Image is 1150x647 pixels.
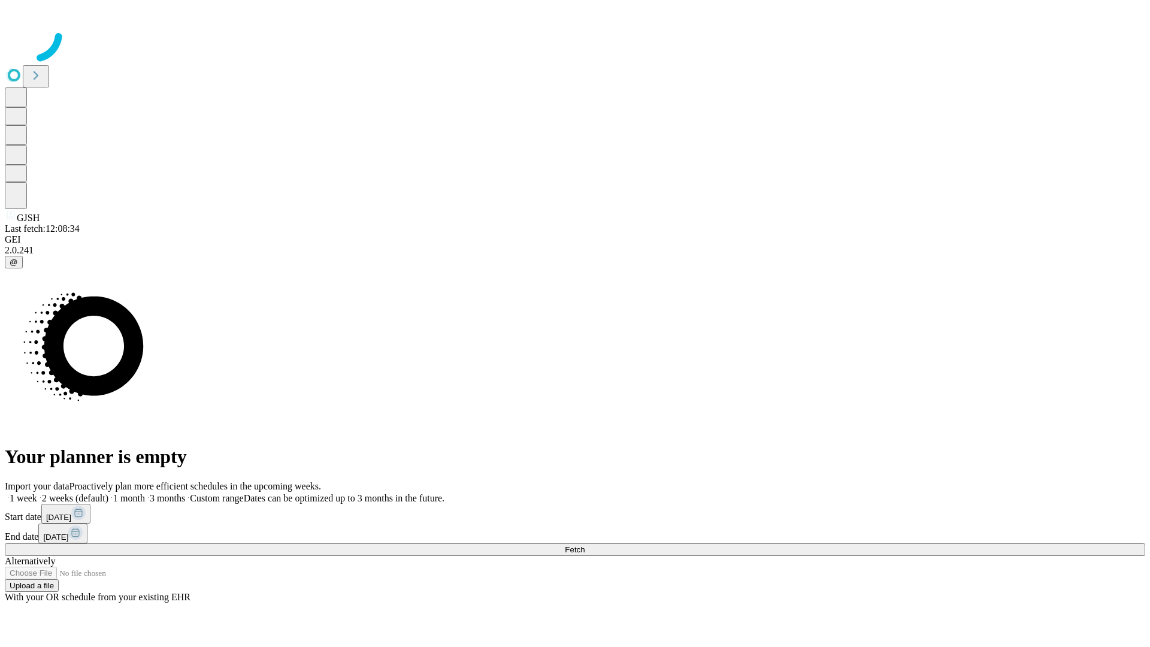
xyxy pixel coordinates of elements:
[46,513,71,522] span: [DATE]
[5,234,1145,245] div: GEI
[5,524,1145,543] div: End date
[41,504,90,524] button: [DATE]
[10,493,37,503] span: 1 week
[5,223,80,234] span: Last fetch: 12:08:34
[5,245,1145,256] div: 2.0.241
[565,545,585,554] span: Fetch
[244,493,444,503] span: Dates can be optimized up to 3 months in the future.
[69,481,321,491] span: Proactively plan more efficient schedules in the upcoming weeks.
[17,213,40,223] span: GJSH
[5,592,190,602] span: With your OR schedule from your existing EHR
[150,493,185,503] span: 3 months
[43,533,68,542] span: [DATE]
[42,493,108,503] span: 2 weeks (default)
[5,481,69,491] span: Import your data
[5,256,23,268] button: @
[5,556,55,566] span: Alternatively
[10,258,18,267] span: @
[5,504,1145,524] div: Start date
[113,493,145,503] span: 1 month
[190,493,243,503] span: Custom range
[38,524,87,543] button: [DATE]
[5,446,1145,468] h1: Your planner is empty
[5,579,59,592] button: Upload a file
[5,543,1145,556] button: Fetch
